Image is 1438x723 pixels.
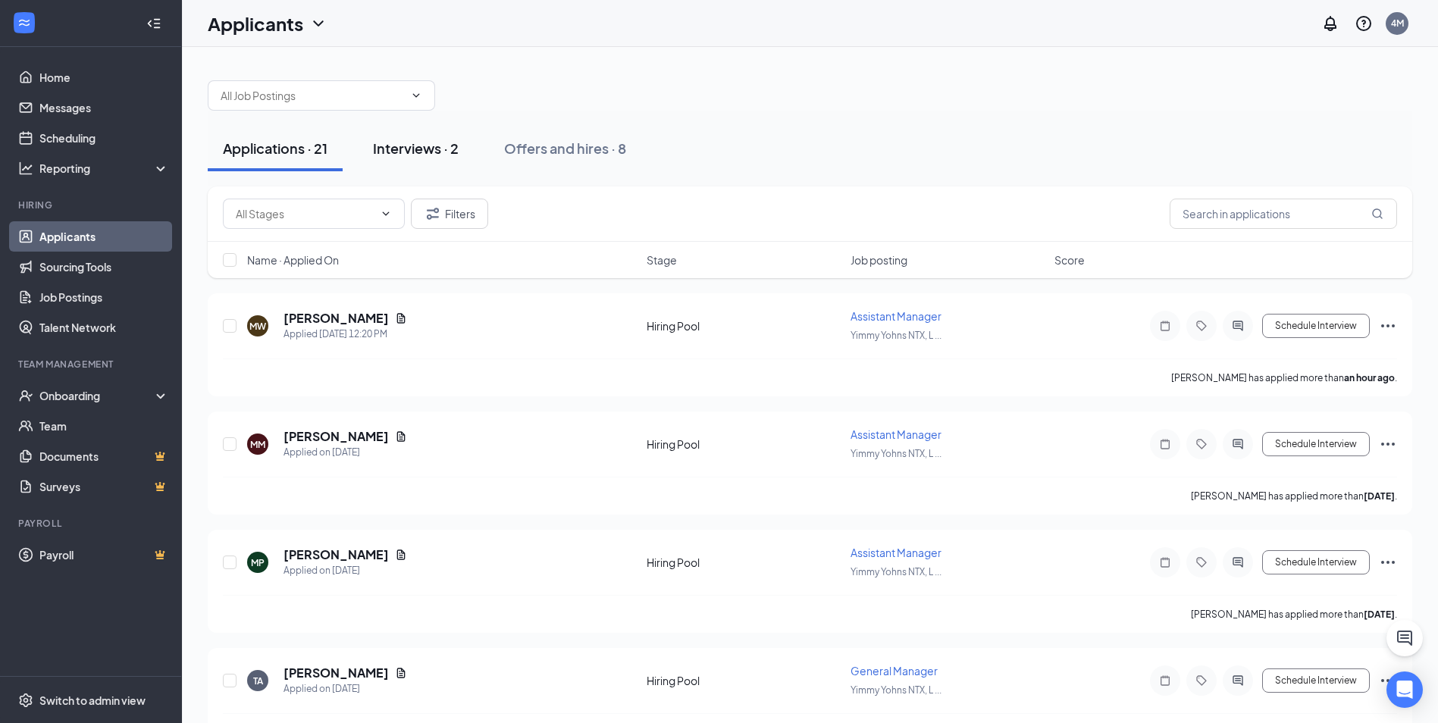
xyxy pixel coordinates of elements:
[18,693,33,708] svg: Settings
[395,549,407,561] svg: Document
[1386,671,1423,708] div: Open Intercom Messenger
[39,92,169,123] a: Messages
[1192,438,1211,450] svg: Tag
[1396,629,1414,647] svg: ChatActive
[39,312,169,343] a: Talent Network
[39,540,169,570] a: PayrollCrown
[284,563,407,578] div: Applied on [DATE]
[1379,317,1397,335] svg: Ellipses
[236,205,374,222] input: All Stages
[284,327,407,342] div: Applied [DATE] 12:20 PM
[39,62,169,92] a: Home
[39,221,169,252] a: Applicants
[1156,556,1174,568] svg: Note
[146,16,161,31] svg: Collapse
[39,252,169,282] a: Sourcing Tools
[851,566,941,577] span: Yimmy Yohns NTX, L ...
[221,87,404,104] input: All Job Postings
[1379,553,1397,571] svg: Ellipses
[395,667,407,679] svg: Document
[1379,435,1397,453] svg: Ellipses
[851,330,941,341] span: Yimmy Yohns NTX, L ...
[208,11,303,36] h1: Applicants
[253,674,263,687] div: TA
[1170,199,1397,229] input: Search in applications
[18,517,166,530] div: Payroll
[1171,371,1397,384] p: [PERSON_NAME] has applied more than .
[504,139,626,158] div: Offers and hires · 8
[250,438,265,451] div: MM
[39,693,146,708] div: Switch to admin view
[410,89,422,102] svg: ChevronDown
[18,358,166,371] div: Team Management
[1156,320,1174,332] svg: Note
[39,471,169,502] a: SurveysCrown
[1192,320,1211,332] svg: Tag
[647,318,841,333] div: Hiring Pool
[284,310,389,327] h5: [PERSON_NAME]
[1321,14,1339,33] svg: Notifications
[1262,550,1370,574] button: Schedule Interview
[851,448,941,459] span: Yimmy Yohns NTX, L ...
[1364,609,1395,620] b: [DATE]
[1364,490,1395,502] b: [DATE]
[284,546,389,563] h5: [PERSON_NAME]
[1379,671,1397,690] svg: Ellipses
[284,665,389,681] h5: [PERSON_NAME]
[395,312,407,324] svg: Document
[1262,668,1370,693] button: Schedule Interview
[1192,674,1211,687] svg: Tag
[18,161,33,176] svg: Analysis
[1262,432,1370,456] button: Schedule Interview
[1344,372,1395,383] b: an hour ago
[1229,674,1247,687] svg: ActiveChat
[1386,620,1423,656] button: ChatActive
[647,437,841,452] div: Hiring Pool
[1191,490,1397,502] p: [PERSON_NAME] has applied more than .
[424,205,442,223] svg: Filter
[39,411,169,441] a: Team
[380,208,392,220] svg: ChevronDown
[647,252,677,268] span: Stage
[411,199,488,229] button: Filter Filters
[309,14,327,33] svg: ChevronDown
[39,441,169,471] a: DocumentsCrown
[851,664,938,678] span: General Manager
[1229,556,1247,568] svg: ActiveChat
[851,252,907,268] span: Job posting
[373,139,459,158] div: Interviews · 2
[1229,320,1247,332] svg: ActiveChat
[223,139,327,158] div: Applications · 21
[1355,14,1373,33] svg: QuestionInfo
[851,546,941,559] span: Assistant Manager
[1371,208,1383,220] svg: MagnifyingGlass
[249,320,266,333] div: MW
[18,388,33,403] svg: UserCheck
[1229,438,1247,450] svg: ActiveChat
[284,445,407,460] div: Applied on [DATE]
[851,684,941,696] span: Yimmy Yohns NTX, L ...
[647,673,841,688] div: Hiring Pool
[1054,252,1085,268] span: Score
[251,556,265,569] div: MP
[1262,314,1370,338] button: Schedule Interview
[247,252,339,268] span: Name · Applied On
[851,309,941,323] span: Assistant Manager
[39,388,156,403] div: Onboarding
[851,427,941,441] span: Assistant Manager
[647,555,841,570] div: Hiring Pool
[1192,556,1211,568] svg: Tag
[18,199,166,211] div: Hiring
[39,161,170,176] div: Reporting
[1156,438,1174,450] svg: Note
[1191,608,1397,621] p: [PERSON_NAME] has applied more than .
[395,430,407,443] svg: Document
[17,15,32,30] svg: WorkstreamLogo
[1391,17,1404,30] div: 4M
[284,681,407,696] div: Applied on [DATE]
[39,282,169,312] a: Job Postings
[284,428,389,445] h5: [PERSON_NAME]
[1156,674,1174,687] svg: Note
[39,123,169,153] a: Scheduling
